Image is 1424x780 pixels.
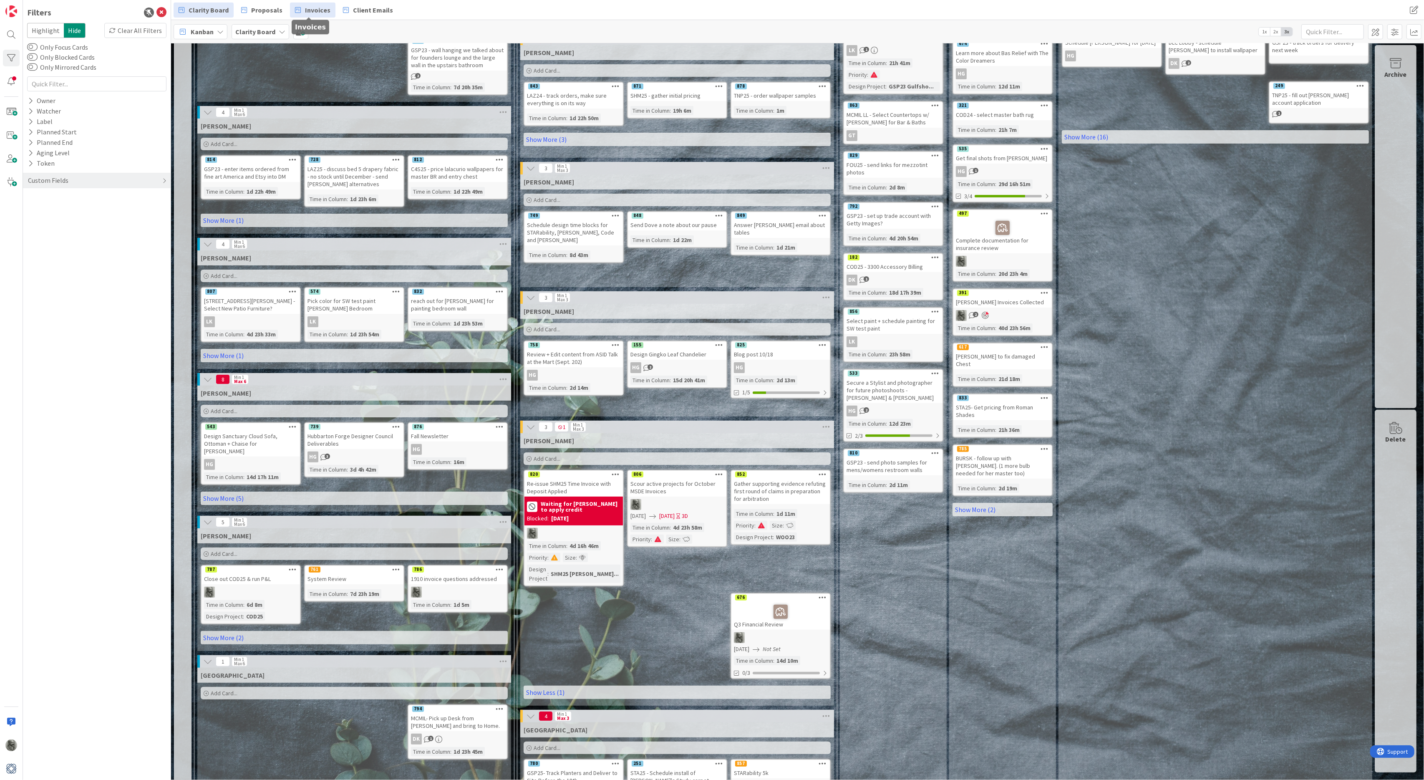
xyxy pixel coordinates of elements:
[211,140,237,148] span: Add Card...
[202,156,300,182] div: 814GSP23 - enter items ordered from fine art America and Etsy into DM
[244,187,278,196] div: 1d 22h 49m
[1065,50,1076,61] div: HG
[305,288,403,295] div: 574
[27,53,38,61] button: Only Blocked Cards
[953,153,1052,164] div: Get final shots from [PERSON_NAME]
[1062,130,1369,144] a: Show More (16)
[953,256,1052,267] div: PA
[524,90,623,109] div: LAZ24 - track orders, make sure everything is on its way
[735,83,747,89] div: 878
[1063,50,1161,61] div: HG
[305,423,403,449] div: 739Hubbarton Forge Designer Council Deliverables
[953,445,1052,453] div: 785
[844,130,943,141] div: GT
[731,760,830,767] div: 857
[234,240,244,244] div: Min 1
[867,70,868,79] span: :
[524,370,623,381] div: HG
[524,133,831,146] a: Show More (3)
[953,394,1052,402] div: 833
[731,471,830,504] div: 852Gather supporting evidence refuting first round of claims in preparation for arbitration
[844,203,943,210] div: 792
[64,23,86,38] span: Hide
[27,127,78,137] div: Planned Start
[630,106,670,115] div: Time in Column
[236,3,287,18] a: Proposals
[211,550,237,558] span: Add Card...
[774,243,797,252] div: 1d 21m
[524,760,623,767] div: 780
[1270,28,1281,36] span: 2x
[847,45,857,56] div: LK
[957,41,969,47] div: 674
[953,217,1052,253] div: Complete documentation for insurance review
[534,744,560,752] span: Add Card...
[628,471,726,478] div: 806
[844,308,943,316] div: 856
[953,48,1052,66] div: Learn more about Bas Relief with The Color Dreamers
[731,83,830,101] div: 878TNP25 - order wallpaper samples
[566,114,567,123] span: :
[847,234,886,243] div: Time in Column
[305,566,403,584] div: 761System Review
[731,90,830,101] div: TNP25 - order wallpaper samples
[201,254,251,262] span: Lisa K.
[956,166,967,177] div: HG
[731,212,830,220] div: 849
[885,82,887,91] span: :
[773,106,774,115] span: :
[534,326,560,333] span: Add Card...
[539,163,553,173] span: 3
[628,83,726,90] div: 871
[408,156,507,164] div: 812
[956,125,995,134] div: Time in Column
[957,146,969,152] div: 535
[671,235,694,245] div: 1d 22m
[887,183,907,192] div: 2d 8m
[202,316,300,327] div: LK
[202,566,300,573] div: 787
[731,341,830,360] div: 825Blog post 10/18
[450,187,451,196] span: :
[1270,82,1368,90] div: 249
[953,289,1052,297] div: 391
[1270,82,1368,108] div: 249TNP25 - fill out [PERSON_NAME] account application
[5,5,17,17] img: Visit kanbanzone.com
[408,423,507,442] div: 876Fall Newsletter
[305,156,403,189] div: 728LAZ25 - discuss bed 5 drapery fabric - no stock until December - send [PERSON_NAME] alternatives
[956,82,995,91] div: Time in Column
[408,444,507,455] div: HG
[524,471,623,497] div: 820Re-issue SHM25 Time Invoice with Deposit Applied
[953,503,1053,516] a: Show More (2)
[632,213,643,219] div: 848
[953,145,1052,164] div: 535Get final shots from [PERSON_NAME]
[844,102,943,109] div: 863
[534,67,560,74] span: Add Card...
[1166,58,1265,69] div: DK
[973,168,978,173] span: 1
[567,114,601,123] div: 1d 22h 50m
[628,499,726,510] div: PA
[956,256,967,267] img: PA
[628,471,726,497] div: 806Scour active projects for October MSDE Invoices
[202,288,300,295] div: 807
[527,114,566,123] div: Time in Column
[886,58,887,68] span: :
[886,234,887,243] span: :
[174,3,234,18] a: Clarity Board
[953,343,1052,369] div: 617[PERSON_NAME] to fix damaged Chest
[953,109,1052,120] div: COD24 - select master bath rug
[211,689,237,697] span: Add Card...
[953,343,1052,351] div: 617
[844,152,943,159] div: 829
[731,362,830,373] div: HG
[27,23,64,38] span: Highlight
[27,6,51,19] div: Filters
[628,341,726,360] div: 155Design Gingko Leaf Chandelier
[848,255,859,260] div: 182
[234,112,245,116] div: Max 6
[844,261,943,272] div: COD25 - 3300 Accessory Billing
[309,157,320,163] div: 728
[632,83,643,89] div: 871
[628,83,726,101] div: 871SHM25 - gather initial pricing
